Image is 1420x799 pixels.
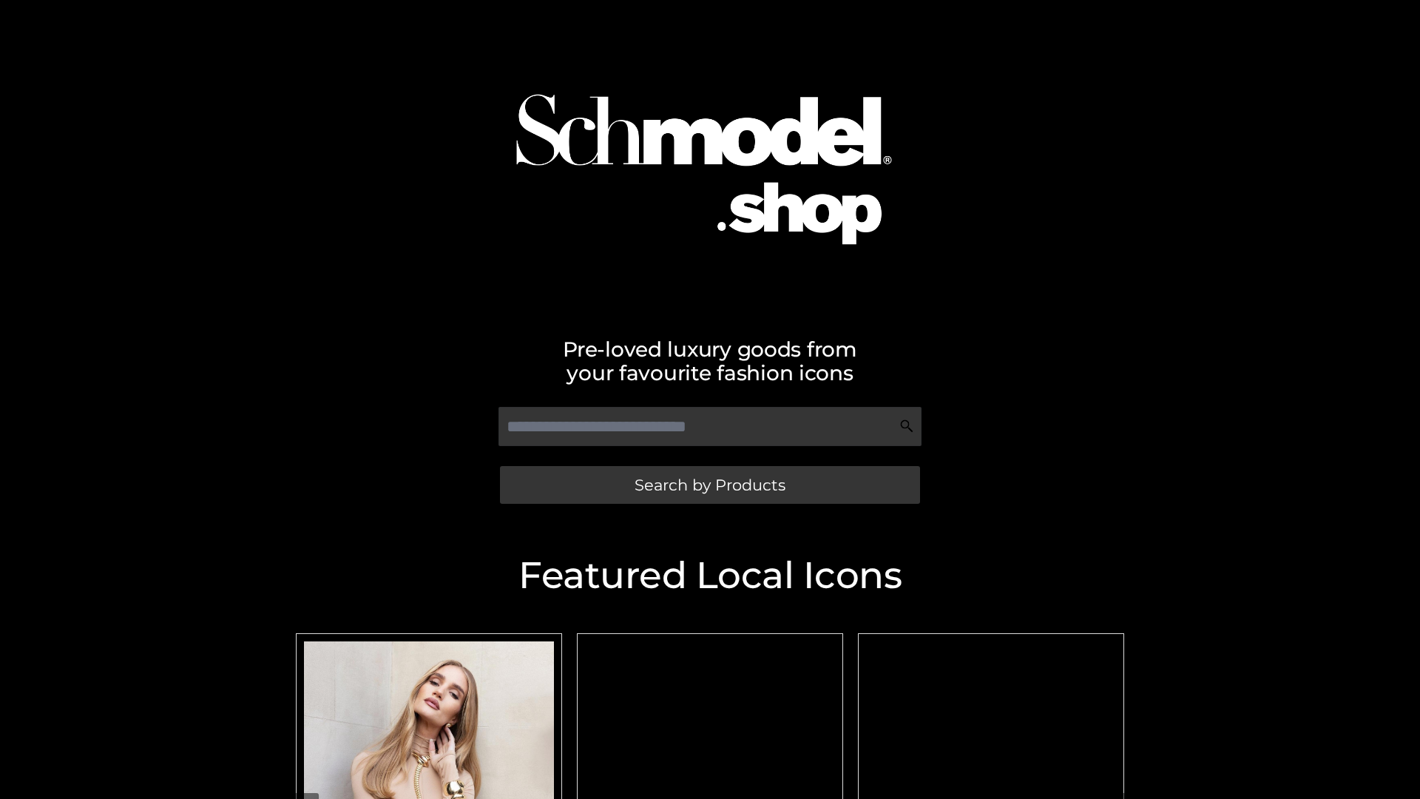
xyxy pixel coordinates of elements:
a: Search by Products [500,466,920,504]
h2: Featured Local Icons​ [288,557,1132,594]
span: Search by Products [635,477,785,493]
img: Search Icon [899,419,914,434]
h2: Pre-loved luxury goods from your favourite fashion icons [288,337,1132,385]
